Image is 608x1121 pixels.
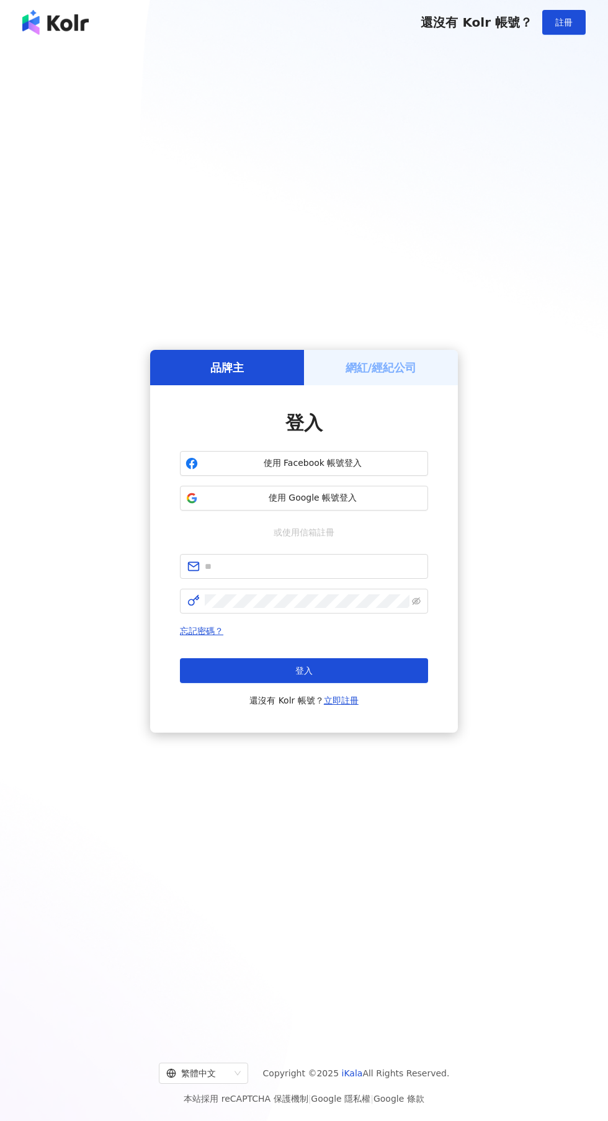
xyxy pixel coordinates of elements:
a: iKala [342,1068,363,1078]
a: 忘記密碼？ [180,626,223,636]
h5: 品牌主 [210,360,244,375]
button: 登入 [180,658,428,683]
button: 使用 Facebook 帳號登入 [180,451,428,476]
button: 註冊 [542,10,586,35]
span: 或使用信箱註冊 [265,525,343,539]
span: 使用 Facebook 帳號登入 [203,457,422,470]
a: Google 條款 [373,1094,424,1104]
a: 立即註冊 [324,695,359,705]
span: 註冊 [555,17,573,27]
span: eye-invisible [412,597,421,605]
span: Copyright © 2025 All Rights Reserved. [263,1066,450,1081]
span: 還沒有 Kolr 帳號？ [421,15,532,30]
span: | [308,1094,311,1104]
h5: 網紅/經紀公司 [346,360,417,375]
span: 登入 [295,666,313,676]
span: 登入 [285,412,323,434]
img: logo [22,10,89,35]
span: | [370,1094,373,1104]
button: 使用 Google 帳號登入 [180,486,428,511]
span: 還沒有 Kolr 帳號？ [249,693,359,708]
span: 使用 Google 帳號登入 [203,492,422,504]
div: 繁體中文 [166,1063,230,1083]
a: Google 隱私權 [311,1094,370,1104]
span: 本站採用 reCAPTCHA 保護機制 [184,1091,424,1106]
